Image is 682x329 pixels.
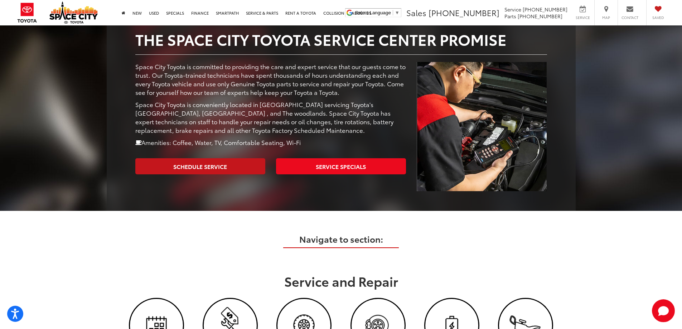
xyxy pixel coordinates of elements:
svg: Start Chat [652,299,675,322]
span: Select Language [355,10,391,15]
img: Space City Toyota [49,1,98,24]
p: Amenities: Coffee, Water, TV, Comfortable Seating, Wi-Fi [135,138,406,146]
a: Schedule Service [135,158,265,174]
span: Parts [504,13,516,20]
span: Sales [406,7,426,18]
span: ▼ [395,10,400,15]
button: Toggle Chat Window [652,299,675,322]
span: Service [575,15,591,20]
span: Service [504,6,521,13]
span: Map [598,15,614,20]
h2: The Space City Toyota Service Center Promise [135,31,547,47]
p: Space City Toyota is committed to providing the care and expert service that our guests come to t... [135,62,406,96]
span: [PHONE_NUMBER] [523,6,567,13]
a: Service Specials [276,158,406,174]
h3: Navigate to section: [110,234,572,243]
span: [PHONE_NUMBER] [429,7,499,18]
img: Service Center | Space City Toyota in Humble TX [417,62,547,192]
span: [PHONE_NUMBER] [518,13,562,20]
span: Contact [621,15,638,20]
a: Select Language​ [355,10,400,15]
span: Saved [650,15,666,20]
p: Space City Toyota is conveniently located in [GEOGRAPHIC_DATA] servicing Toyota's [GEOGRAPHIC_DAT... [135,100,406,134]
h3: Service and Repair [110,274,572,288]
